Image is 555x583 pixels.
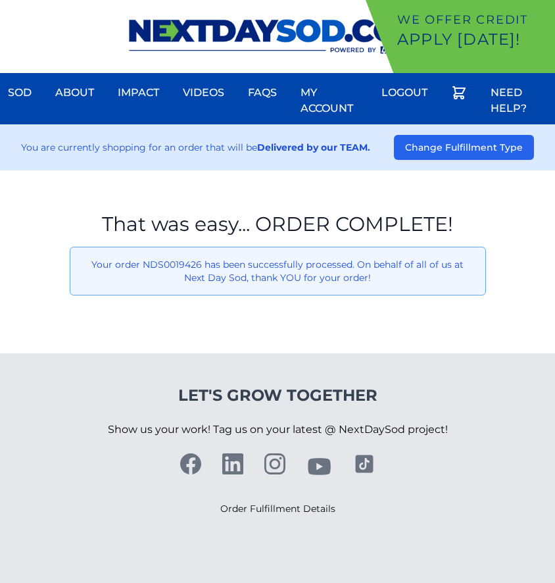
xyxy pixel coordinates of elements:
a: FAQs [240,77,285,109]
p: Show us your work! Tag us on your latest @ NextDaySod project! [108,406,448,453]
h4: Let's Grow Together [108,385,448,406]
button: Change Fulfillment Type [394,135,534,160]
strong: Delivered by our TEAM. [257,141,370,153]
a: Order Fulfillment Details [220,503,335,515]
a: Impact [110,77,167,109]
a: Need Help? [483,77,555,124]
a: About [47,77,102,109]
a: My Account [293,77,366,124]
h1: That was easy... ORDER COMPLETE! [70,213,486,236]
a: Videos [175,77,232,109]
p: We offer Credit [397,11,550,29]
a: Logout [374,77,435,109]
p: Apply [DATE]! [397,29,550,50]
p: Your order NDS0019426 has been successfully processed. On behalf of all of us at Next Day Sod, th... [81,258,475,284]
